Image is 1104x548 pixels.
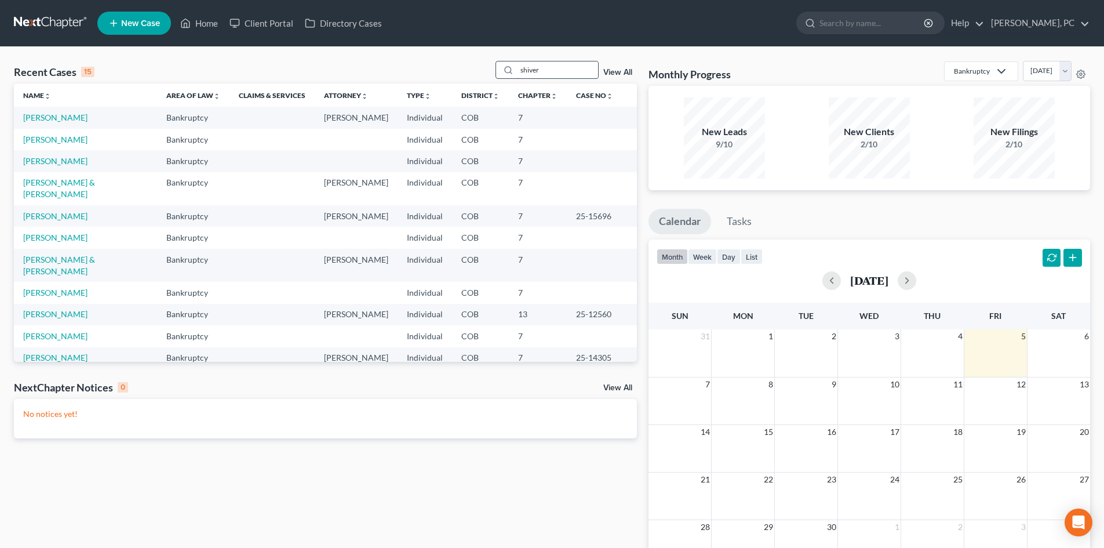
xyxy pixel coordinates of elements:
[551,93,558,100] i: unfold_more
[452,150,509,172] td: COB
[509,325,567,347] td: 7
[23,408,628,420] p: No notices yet!
[398,172,452,205] td: Individual
[452,347,509,369] td: COB
[567,304,637,325] td: 25-12560
[452,282,509,303] td: COB
[699,329,711,343] span: 31
[299,13,388,34] a: Directory Cases
[819,12,926,34] input: Search by name...
[157,129,229,150] td: Bankruptcy
[985,13,1090,34] a: [PERSON_NAME], PC
[767,329,774,343] span: 1
[954,66,990,76] div: Bankruptcy
[315,347,398,369] td: [PERSON_NAME]
[23,156,88,166] a: [PERSON_NAME]
[699,520,711,534] span: 28
[509,205,567,227] td: 7
[716,209,762,234] a: Tasks
[518,91,558,100] a: Chapterunfold_more
[157,325,229,347] td: Bankruptcy
[509,107,567,128] td: 7
[763,520,774,534] span: 29
[398,347,452,369] td: Individual
[121,19,160,28] span: New Case
[509,172,567,205] td: 7
[924,311,941,321] span: Thu
[166,91,220,100] a: Area of Lawunfold_more
[509,227,567,248] td: 7
[889,473,901,487] span: 24
[398,129,452,150] td: Individual
[889,425,901,439] span: 17
[1015,425,1027,439] span: 19
[699,425,711,439] span: 14
[23,288,88,297] a: [PERSON_NAME]
[957,329,964,343] span: 4
[44,93,51,100] i: unfold_more
[324,91,368,100] a: Attorneyunfold_more
[224,13,299,34] a: Client Portal
[829,139,910,150] div: 2/10
[767,378,774,391] span: 8
[452,107,509,128] td: COB
[1015,378,1027,391] span: 12
[157,304,229,325] td: Bankruptcy
[509,347,567,369] td: 7
[1079,378,1090,391] span: 13
[684,125,765,139] div: New Leads
[648,209,711,234] a: Calendar
[509,150,567,172] td: 7
[23,91,51,100] a: Nameunfold_more
[157,150,229,172] td: Bankruptcy
[14,65,94,79] div: Recent Cases
[452,205,509,227] td: COB
[407,91,431,100] a: Typeunfold_more
[830,329,837,343] span: 2
[1020,520,1027,534] span: 3
[741,249,763,264] button: list
[315,205,398,227] td: [PERSON_NAME]
[213,93,220,100] i: unfold_more
[717,249,741,264] button: day
[361,93,368,100] i: unfold_more
[894,329,901,343] span: 3
[509,129,567,150] td: 7
[894,520,901,534] span: 1
[1015,473,1027,487] span: 26
[763,425,774,439] span: 15
[315,304,398,325] td: [PERSON_NAME]
[118,382,128,393] div: 0
[398,282,452,303] td: Individual
[315,249,398,282] td: [PERSON_NAME]
[648,67,731,81] h3: Monthly Progress
[1051,311,1066,321] span: Sat
[157,249,229,282] td: Bankruptcy
[315,172,398,205] td: [PERSON_NAME]
[974,125,1055,139] div: New Filings
[157,107,229,128] td: Bankruptcy
[315,107,398,128] td: [PERSON_NAME]
[509,282,567,303] td: 7
[829,125,910,139] div: New Clients
[952,378,964,391] span: 11
[452,129,509,150] td: COB
[1083,329,1090,343] span: 6
[974,139,1055,150] div: 2/10
[398,304,452,325] td: Individual
[23,135,88,144] a: [PERSON_NAME]
[567,205,637,227] td: 25-15696
[657,249,688,264] button: month
[452,227,509,248] td: COB
[23,233,88,242] a: [PERSON_NAME]
[398,249,452,282] td: Individual
[952,473,964,487] span: 25
[1079,425,1090,439] span: 20
[684,139,765,150] div: 9/10
[452,325,509,347] td: COB
[1079,473,1090,487] span: 27
[398,227,452,248] td: Individual
[452,249,509,282] td: COB
[606,93,613,100] i: unfold_more
[174,13,224,34] a: Home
